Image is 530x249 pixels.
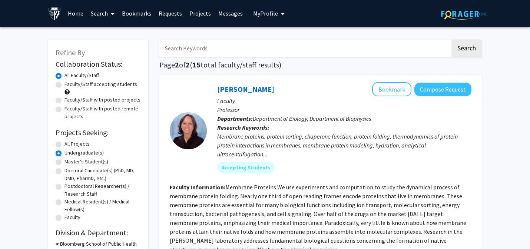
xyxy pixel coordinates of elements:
input: Search Keywords [159,40,450,57]
h1: Page of ( total faculty/staff results) [159,60,482,69]
span: My Profile [253,10,278,17]
b: Departments: [217,115,253,122]
span: 2 [175,60,179,69]
label: Master's Student(s) [64,158,108,166]
label: Medical Resident(s) / Medical Fellow(s) [64,198,141,213]
p: Professor [217,105,471,114]
mat-chip: Accepting Students [217,162,275,173]
h3: Bloomberg School of Public Health [60,240,137,248]
iframe: Chat [6,216,32,243]
a: Bookmarks [118,0,155,26]
label: Faculty/Staff with posted projects [64,96,140,104]
label: Undergraduate(s) [64,149,104,157]
img: ForagerOne Logo [441,8,487,20]
h2: Collaboration Status: [56,60,141,69]
label: Postdoctoral Researcher(s) / Research Staff [64,182,141,198]
h2: Division & Department: [56,228,141,237]
div: Membrane proteins, protein sorting, chaperone function, protein folding, thermodynamics of protei... [217,132,471,159]
a: Projects [186,0,215,26]
span: Department of Biology, Department of Biophysics [253,115,371,122]
b: Research Keywords: [217,124,269,131]
p: Faculty [217,96,471,105]
label: Faculty [64,213,80,221]
h2: Projects Seeking: [56,128,141,137]
label: All Projects [64,140,90,148]
label: Faculty/Staff with posted remote projects [64,105,141,120]
button: Compose Request to Karen Fleming [414,83,471,96]
button: Add Karen Fleming to Bookmarks [372,82,411,96]
img: Johns Hopkins University Logo [48,7,61,20]
label: Faculty/Staff accepting students [64,80,137,88]
span: Refine By [56,48,85,57]
button: Search [451,40,482,57]
a: [PERSON_NAME] [217,84,274,94]
a: Search [87,0,118,26]
a: Messages [215,0,246,26]
a: Requests [155,0,186,26]
label: All Faculty/Staff [64,72,99,79]
span: 2 [186,60,190,69]
a: Home [64,0,87,26]
b: Faculty Information: [170,183,225,191]
span: 15 [192,60,201,69]
label: Doctoral Candidate(s) (PhD, MD, DMD, PharmD, etc.) [64,167,141,182]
